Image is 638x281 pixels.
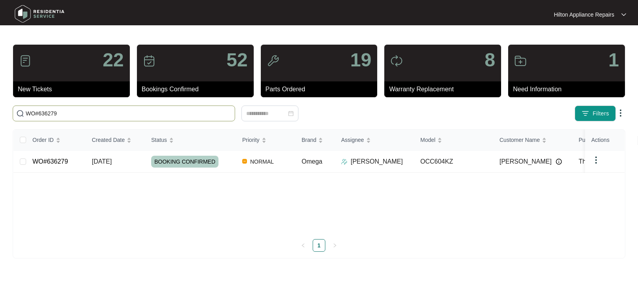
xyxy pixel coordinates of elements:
[295,130,335,151] th: Brand
[267,55,279,67] img: icon
[18,85,130,94] p: New Tickets
[499,136,540,144] span: Customer Name
[236,130,295,151] th: Priority
[579,136,619,144] span: Purchased From
[591,155,601,165] img: dropdown arrow
[32,158,68,165] a: WO#636279
[328,239,341,252] button: right
[92,136,125,144] span: Created Date
[389,85,501,94] p: Warranty Replacement
[32,136,54,144] span: Order ID
[341,158,347,165] img: Assigner Icon
[12,2,67,26] img: residentia service logo
[351,157,403,166] p: [PERSON_NAME]
[143,55,156,67] img: icon
[621,13,626,17] img: dropdown arrow
[103,51,123,70] p: 22
[297,239,310,252] li: Previous Page
[341,136,364,144] span: Assignee
[499,157,552,166] span: [PERSON_NAME]
[85,130,145,151] th: Created Date
[493,130,572,151] th: Customer Name
[19,55,32,67] img: icon
[484,51,495,70] p: 8
[554,11,614,19] p: Hilton Appliance Repairs
[302,158,322,165] span: Omega
[145,130,236,151] th: Status
[581,109,589,117] img: filter icon
[92,158,112,165] span: [DATE]
[328,239,341,252] li: Next Page
[266,85,378,94] p: Parts Ordered
[579,158,623,165] span: The Good Guys
[142,85,254,94] p: Bookings Confirmed
[575,106,616,121] button: filter iconFilters
[247,157,277,166] span: NORMAL
[297,239,310,252] button: left
[151,156,218,168] span: BOOKING CONFIRMED
[332,243,337,248] span: right
[26,130,85,151] th: Order ID
[390,55,403,67] img: icon
[585,130,625,151] th: Actions
[514,55,527,67] img: icon
[616,108,625,118] img: dropdown arrow
[414,151,493,173] td: OCC604KZ
[313,240,325,251] a: 1
[242,159,247,164] img: Vercel Logo
[556,158,562,165] img: Info icon
[26,109,232,118] input: Search by Order Id, Assignee Name, Customer Name, Brand and Model
[226,51,247,70] p: 52
[608,51,619,70] p: 1
[16,109,24,117] img: search-icon
[301,243,306,248] span: left
[313,239,325,252] li: 1
[592,109,609,118] span: Filters
[242,136,260,144] span: Priority
[420,136,435,144] span: Model
[414,130,493,151] th: Model
[335,130,414,151] th: Assignee
[350,51,371,70] p: 19
[513,85,625,94] p: Need Information
[302,136,316,144] span: Brand
[151,136,167,144] span: Status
